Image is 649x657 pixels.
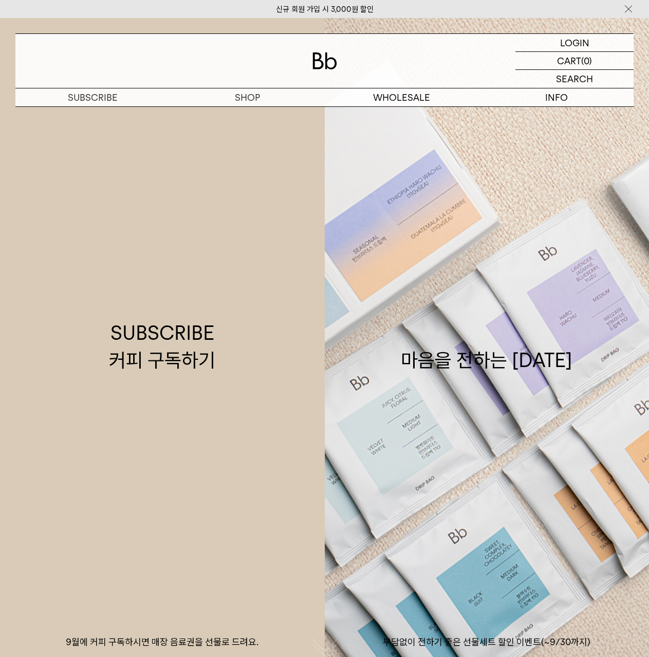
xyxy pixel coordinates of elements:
p: LOGIN [560,34,589,51]
p: CART [557,52,581,69]
a: SHOP [170,88,325,106]
a: 신규 회원 가입 시 3,000원 할인 [276,5,374,14]
a: CART (0) [515,52,634,70]
img: 로고 [312,52,337,69]
a: LOGIN [515,34,634,52]
a: SUBSCRIBE [15,88,170,106]
div: 마음을 전하는 [DATE] [401,319,572,374]
p: SEARCH [556,70,593,88]
p: INFO [479,88,634,106]
p: (0) [581,52,592,69]
div: SUBSCRIBE 커피 구독하기 [109,319,215,374]
p: WHOLESALE [325,88,479,106]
